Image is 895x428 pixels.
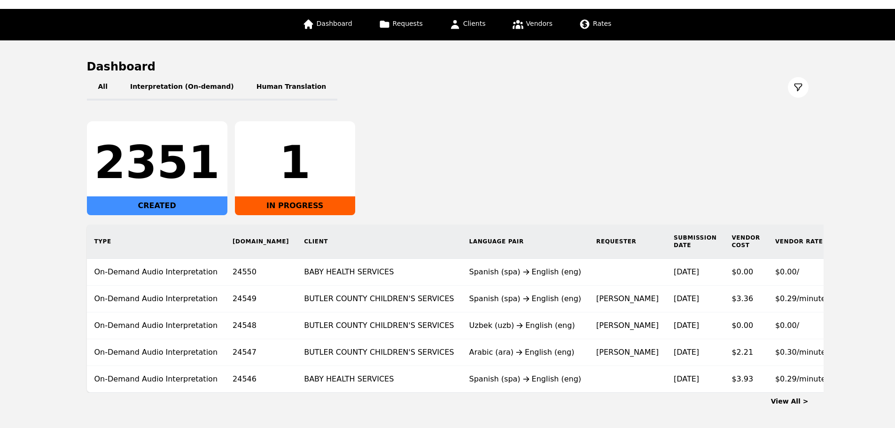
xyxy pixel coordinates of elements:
div: IN PROGRESS [235,196,355,215]
button: Interpretation (On-demand) [119,74,245,101]
th: Vendor Rate [768,225,833,259]
a: Vendors [506,9,558,40]
button: Human Translation [245,74,338,101]
td: On-Demand Audio Interpretation [87,339,226,366]
td: 24546 [225,366,296,393]
td: BUTLER COUNTY CHILDREN'S SERVICES [296,339,461,366]
td: $3.36 [724,286,768,312]
td: BUTLER COUNTY CHILDREN'S SERVICES [296,312,461,339]
a: Requests [373,9,428,40]
span: Rates [593,20,611,27]
td: $3.93 [724,366,768,393]
td: 24550 [225,259,296,286]
span: $0.00/ [775,321,799,330]
td: On-Demand Audio Interpretation [87,312,226,339]
div: 1 [242,140,348,185]
button: Filter [788,77,809,98]
span: Dashboard [317,20,352,27]
a: Clients [444,9,491,40]
div: CREATED [87,196,227,215]
span: Vendors [526,20,553,27]
span: $0.30/minute [775,348,826,357]
time: [DATE] [674,348,699,357]
td: On-Demand Audio Interpretation [87,286,226,312]
th: Submission Date [666,225,724,259]
div: Spanish (spa) English (eng) [469,293,582,304]
td: [PERSON_NAME] [589,312,666,339]
td: $0.00 [724,312,768,339]
time: [DATE] [674,294,699,303]
td: BABY HEALTH SERVICES [296,259,461,286]
time: [DATE] [674,374,699,383]
th: [DOMAIN_NAME] [225,225,296,259]
div: Spanish (spa) English (eng) [469,374,582,385]
td: On-Demand Audio Interpretation [87,366,226,393]
td: 24547 [225,339,296,366]
span: $0.29/minute [775,374,826,383]
td: $2.21 [724,339,768,366]
th: Client [296,225,461,259]
span: Requests [393,20,423,27]
th: Language Pair [462,225,589,259]
time: [DATE] [674,321,699,330]
div: Uzbek (uzb) English (eng) [469,320,582,331]
td: BABY HEALTH SERVICES [296,366,461,393]
td: 24549 [225,286,296,312]
button: All [87,74,119,101]
time: [DATE] [674,267,699,276]
div: Arabic (ara) English (eng) [469,347,582,358]
span: $0.00/ [775,267,799,276]
td: On-Demand Audio Interpretation [87,259,226,286]
a: Dashboard [297,9,358,40]
td: BUTLER COUNTY CHILDREN'S SERVICES [296,286,461,312]
th: Vendor Cost [724,225,768,259]
span: $0.29/minute [775,294,826,303]
td: [PERSON_NAME] [589,339,666,366]
span: Clients [463,20,486,27]
a: Rates [573,9,617,40]
th: Requester [589,225,666,259]
div: 2351 [94,140,220,185]
th: Type [87,225,226,259]
h1: Dashboard [87,59,809,74]
td: $0.00 [724,259,768,286]
td: [PERSON_NAME] [589,286,666,312]
a: View All > [771,397,809,405]
td: 24548 [225,312,296,339]
div: Spanish (spa) English (eng) [469,266,582,278]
